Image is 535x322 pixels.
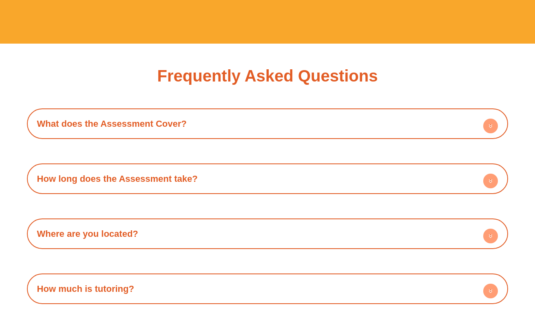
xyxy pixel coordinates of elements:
[37,229,138,239] a: Where are you located?
[37,174,198,184] a: How long does the Assessment take?
[157,68,378,84] h3: Frequently Asked Questions
[37,284,134,294] a: How much is tutoring?
[31,223,504,245] h4: Where are you located?
[31,168,504,190] div: How long does the Assessment take?
[31,112,504,135] h4: What does the Assessment Cover?
[31,278,504,300] div: How much is tutoring?
[37,119,187,129] a: What does the Assessment Cover?
[395,230,535,322] iframe: Chat Widget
